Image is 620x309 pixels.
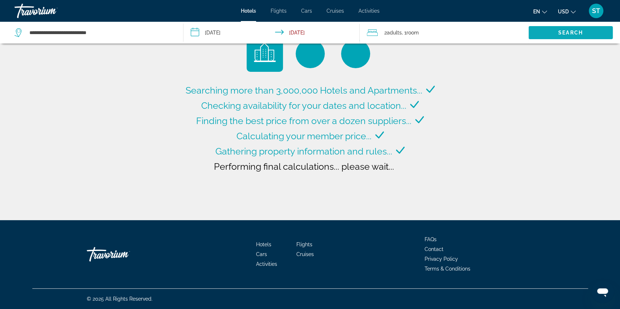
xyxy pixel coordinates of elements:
span: Room [406,30,419,36]
a: Flights [296,242,312,247]
span: en [533,9,540,15]
span: Checking availability for your dates and location... [201,100,406,111]
a: Activities [358,8,380,14]
a: Privacy Policy [425,256,458,262]
a: Cruises [327,8,344,14]
span: Search [558,30,583,36]
a: Travorium [87,243,159,265]
span: USD [558,9,569,15]
iframe: Кнопка запуска окна обмена сообщениями [591,280,614,303]
a: Contact [425,246,443,252]
span: © 2025 All Rights Reserved. [87,296,153,302]
span: Performing final calculations... please wait... [214,161,394,172]
button: User Menu [587,3,605,18]
a: Cars [256,251,267,257]
a: Travorium [15,1,87,20]
span: 2 [384,28,402,38]
span: Adults [387,30,402,36]
button: Search [528,26,613,39]
span: Finding the best price from over a dozen suppliers... [196,115,412,126]
button: Change currency [558,6,576,17]
a: Hotels [256,242,271,247]
span: ST [592,7,600,15]
span: Calculating your member price... [236,131,372,141]
a: Cars [301,8,312,14]
a: Flights [271,8,287,14]
a: FAQs [425,236,437,242]
a: Cruises [296,251,314,257]
span: Gathering property information and rules... [215,146,392,157]
span: Searching more than 3,000,000 Hotels and Apartments... [186,85,422,96]
button: Travelers: 2 adults, 0 children [360,22,528,44]
a: Terms & Conditions [425,266,470,272]
span: , 1 [402,28,419,38]
a: Activities [256,261,277,267]
button: Change language [533,6,547,17]
button: Check-in date: Apr 6, 2026 Check-out date: Apr 8, 2026 [183,22,360,44]
a: Hotels [241,8,256,14]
